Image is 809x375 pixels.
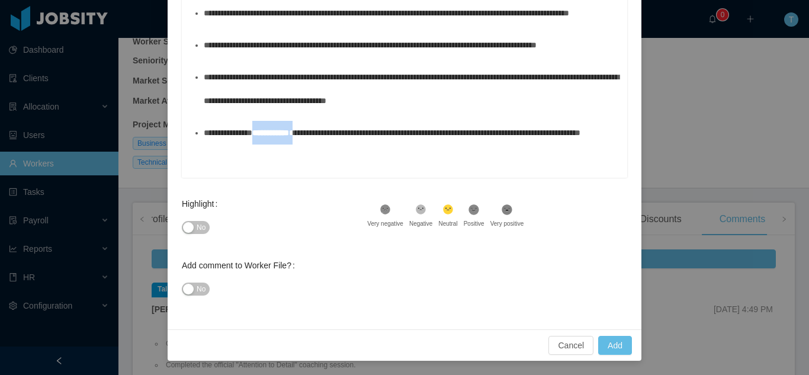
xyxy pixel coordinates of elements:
span: No [197,283,206,295]
label: Add comment to Worker File? [182,261,300,270]
div: Very positive [490,219,524,228]
button: Highlight [182,221,210,234]
button: Add [598,336,632,355]
div: Neutral [438,219,457,228]
button: Cancel [548,336,593,355]
div: Positive [464,219,484,228]
div: Negative [409,219,432,228]
button: Add comment to Worker File? [182,283,210,296]
span: No [197,222,206,233]
label: Highlight [182,199,222,209]
div: Very negative [367,219,403,228]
